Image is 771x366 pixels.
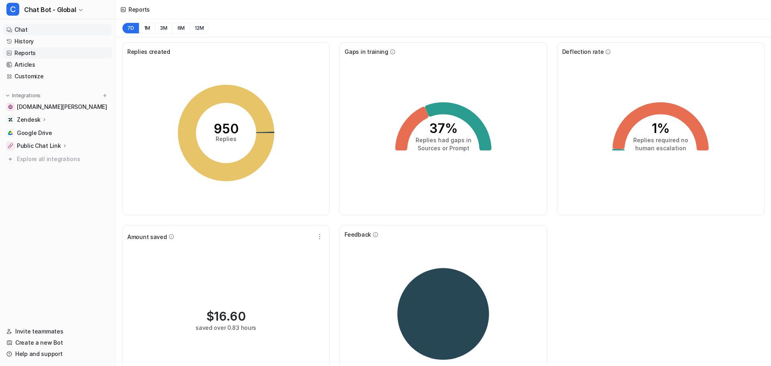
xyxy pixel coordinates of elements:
[3,47,112,59] a: Reports
[415,137,471,143] tspan: Replies had gaps in
[6,3,19,16] span: C
[3,36,112,47] a: History
[216,135,237,142] tspan: Replies
[3,59,112,70] a: Articles
[6,155,14,163] img: explore all integrations
[3,348,112,360] a: Help and support
[102,93,108,98] img: menu_add.svg
[214,309,246,323] span: 16.60
[17,103,107,111] span: [DOMAIN_NAME][PERSON_NAME]
[345,47,388,56] span: Gaps in training
[155,22,172,34] button: 3M
[5,93,10,98] img: expand menu
[3,153,112,165] a: Explore all integrations
[190,22,209,34] button: 12M
[562,47,604,56] span: Deflection rate
[139,22,155,34] button: 1M
[8,143,13,148] img: Public Chat Link
[3,71,112,82] a: Customize
[17,153,109,166] span: Explore all integrations
[196,323,256,332] div: saved over 0.83 hours
[3,127,112,139] a: Google DriveGoogle Drive
[213,121,239,137] tspan: 950
[127,47,170,56] span: Replies created
[8,117,13,122] img: Zendesk
[24,4,76,15] span: Chat Bot - Global
[3,326,112,337] a: Invite teammates
[633,137,688,143] tspan: Replies required no
[3,101,112,112] a: price-agg-sandy.vercel.app[DOMAIN_NAME][PERSON_NAME]
[128,5,150,14] div: Reports
[17,116,41,124] p: Zendesk
[417,145,469,151] tspan: Sources or Prompt
[8,131,13,135] img: Google Drive
[8,104,13,109] img: price-agg-sandy.vercel.app
[172,22,190,34] button: 6M
[12,92,41,99] p: Integrations
[429,121,457,136] tspan: 37%
[127,233,167,241] span: Amount saved
[3,92,43,100] button: Integrations
[17,129,52,137] span: Google Drive
[206,309,246,323] div: $
[345,230,371,239] span: Feedback
[3,337,112,348] a: Create a new Bot
[122,22,139,34] button: 7D
[635,145,686,151] tspan: human escalation
[3,24,112,35] a: Chat
[17,142,61,150] p: Public Chat Link
[652,121,670,136] tspan: 1%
